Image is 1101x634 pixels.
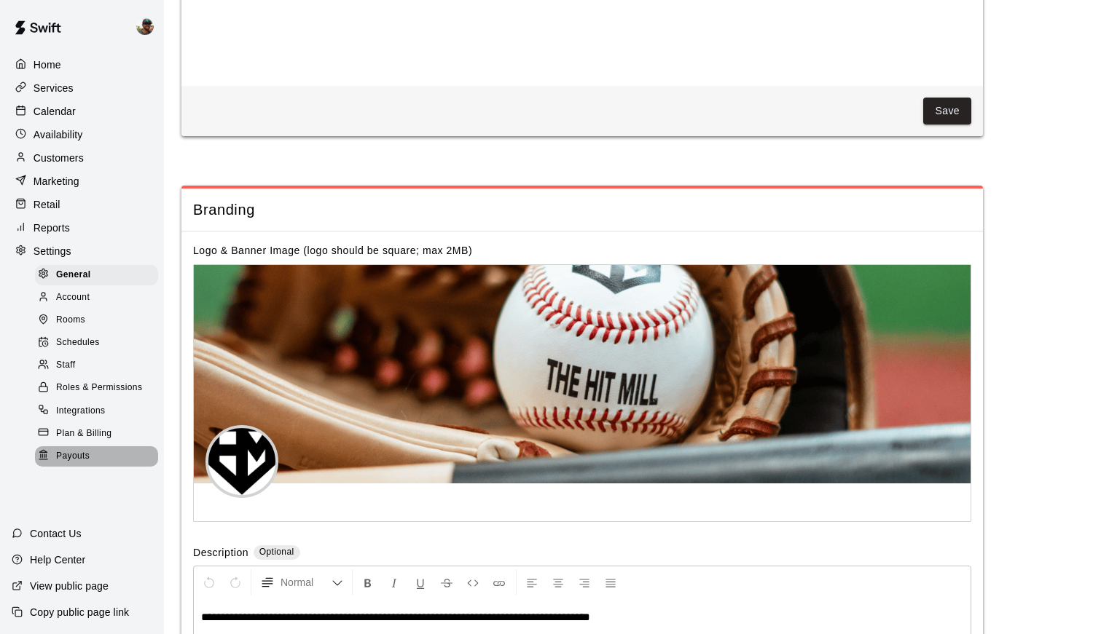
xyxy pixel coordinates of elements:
[197,569,222,595] button: Undo
[56,427,111,441] span: Plan & Billing
[382,569,407,595] button: Format Italics
[56,449,90,464] span: Payouts
[30,605,129,619] p: Copy public page link
[35,288,158,308] div: Account
[35,355,158,376] div: Staff
[35,422,164,445] a: Plan & Billing
[12,124,152,146] a: Availability
[193,200,971,220] span: Branding
[254,569,349,595] button: Formatting Options
[12,147,152,169] a: Customers
[35,310,158,330] div: Rooms
[56,268,91,282] span: General
[35,446,158,467] div: Payouts
[56,358,75,373] span: Staff
[923,98,971,124] button: Save
[193,545,248,562] label: Description
[35,401,158,421] div: Integrations
[35,424,158,444] div: Plan & Billing
[34,221,70,235] p: Reports
[281,575,332,590] span: Normal
[35,378,158,398] div: Roles & Permissions
[193,245,472,256] label: Logo & Banner Image (logo should be square; max 2MB)
[34,58,61,72] p: Home
[56,404,106,419] span: Integrations
[520,569,544,595] button: Left Align
[30,552,85,567] p: Help Center
[259,547,294,557] span: Optional
[56,336,100,350] span: Schedules
[35,263,164,286] a: General
[434,569,459,595] button: Format Strikethrough
[461,569,485,595] button: Insert Code
[35,377,164,400] a: Roles & Permissions
[12,100,152,122] a: Calendar
[56,290,90,305] span: Account
[487,569,512,595] button: Insert Link
[35,309,164,332] a: Rooms
[35,333,158,353] div: Schedules
[12,54,152,76] a: Home
[546,569,571,595] button: Center Align
[30,579,109,593] p: View public page
[34,104,76,119] p: Calendar
[34,81,74,95] p: Services
[598,569,623,595] button: Justify Align
[56,381,142,395] span: Roles & Permissions
[35,286,164,309] a: Account
[34,151,84,165] p: Customers
[356,569,380,595] button: Format Bold
[12,217,152,239] a: Reports
[133,12,164,41] div: Ben Boykin
[35,332,164,354] a: Schedules
[30,526,82,541] p: Contact Us
[35,354,164,377] a: Staff
[35,445,164,467] a: Payouts
[136,17,154,35] img: Ben Boykin
[572,569,597,595] button: Right Align
[408,569,433,595] button: Format Underline
[34,197,60,212] p: Retail
[12,194,152,215] a: Retail
[35,265,158,285] div: General
[12,170,152,192] a: Marketing
[34,244,71,258] p: Settings
[12,240,152,262] a: Settings
[34,127,83,142] p: Availability
[34,174,79,189] p: Marketing
[223,569,248,595] button: Redo
[35,400,164,422] a: Integrations
[12,77,152,99] a: Services
[56,313,85,328] span: Rooms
